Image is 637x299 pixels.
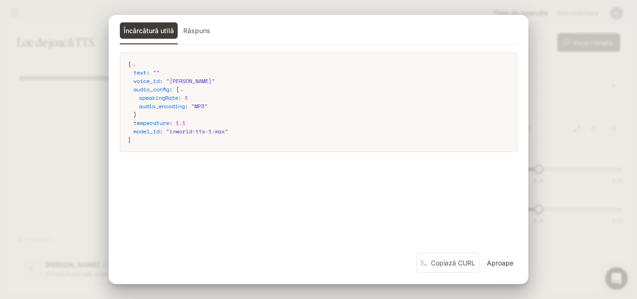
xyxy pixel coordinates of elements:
[133,85,509,119] div: :
[139,94,509,102] div: :
[416,253,479,273] button: Copiază CURL
[133,111,137,118] span: }
[139,102,509,111] div: :
[176,119,186,127] span: 1.1
[133,77,509,85] div: :
[191,102,208,110] span: " MP3 "
[487,258,513,266] font: Aproape
[133,119,509,127] div: :
[133,69,509,77] div: :
[133,69,146,76] span: text
[166,127,228,135] span: " inworld-tts-1-max "
[128,136,131,144] span: }
[185,94,188,102] span: 1
[153,69,159,76] span: " "
[431,259,475,267] font: Copiază CURL
[139,94,178,102] span: speakingRate
[128,60,131,68] span: {
[133,77,159,85] span: voice_id
[133,127,159,135] span: model_id
[133,119,169,127] span: temperature
[139,102,185,110] span: audio_encoding
[124,27,174,35] font: Încărcătură utilă
[133,127,509,136] div: :
[483,253,517,272] button: Aproape
[133,85,169,93] span: audio_config
[166,77,215,85] span: " [PERSON_NAME] "
[176,85,179,93] span: {
[183,27,210,35] font: Răspuns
